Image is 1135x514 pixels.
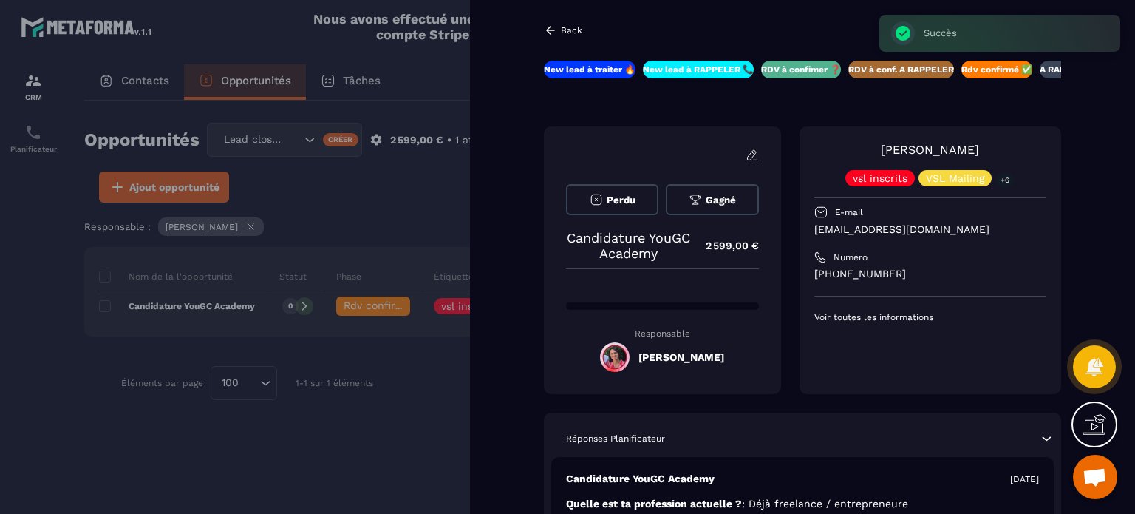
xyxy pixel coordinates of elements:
[761,64,841,75] p: RDV à confimer ❓
[706,195,736,206] span: Gagné
[1073,455,1117,499] div: Ouvrir le chat
[1010,473,1039,485] p: [DATE]
[566,433,665,444] p: Réponses Planificateur
[848,64,954,75] p: RDV à conf. A RAPPELER
[814,267,1046,281] p: [PHONE_NUMBER]
[814,311,1046,323] p: Voir toutes les informations
[544,64,635,75] p: New lead à traiter 🔥
[691,231,759,260] p: 2 599,00 €
[643,64,754,75] p: New lead à RAPPELER 📞
[742,498,908,510] span: : Déjà freelance / entrepreneure
[666,184,758,215] button: Gagné
[814,223,1046,237] p: [EMAIL_ADDRESS][DOMAIN_NAME]
[995,172,1015,188] p: +6
[835,206,863,218] p: E-mail
[566,328,759,339] p: Responsable
[834,251,868,263] p: Numéro
[881,143,979,157] a: [PERSON_NAME]
[566,184,658,215] button: Perdu
[561,25,582,35] p: Back
[853,173,907,183] p: vsl inscrits
[607,195,635,206] span: Perdu
[926,173,984,183] p: VSL Mailing
[566,230,691,261] p: Candidature YouGC Academy
[566,472,715,486] p: Candidature YouGC Academy
[961,64,1032,75] p: Rdv confirmé ✅
[566,497,1039,511] p: Quelle est ta profession actuelle ?
[638,351,724,363] h5: [PERSON_NAME]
